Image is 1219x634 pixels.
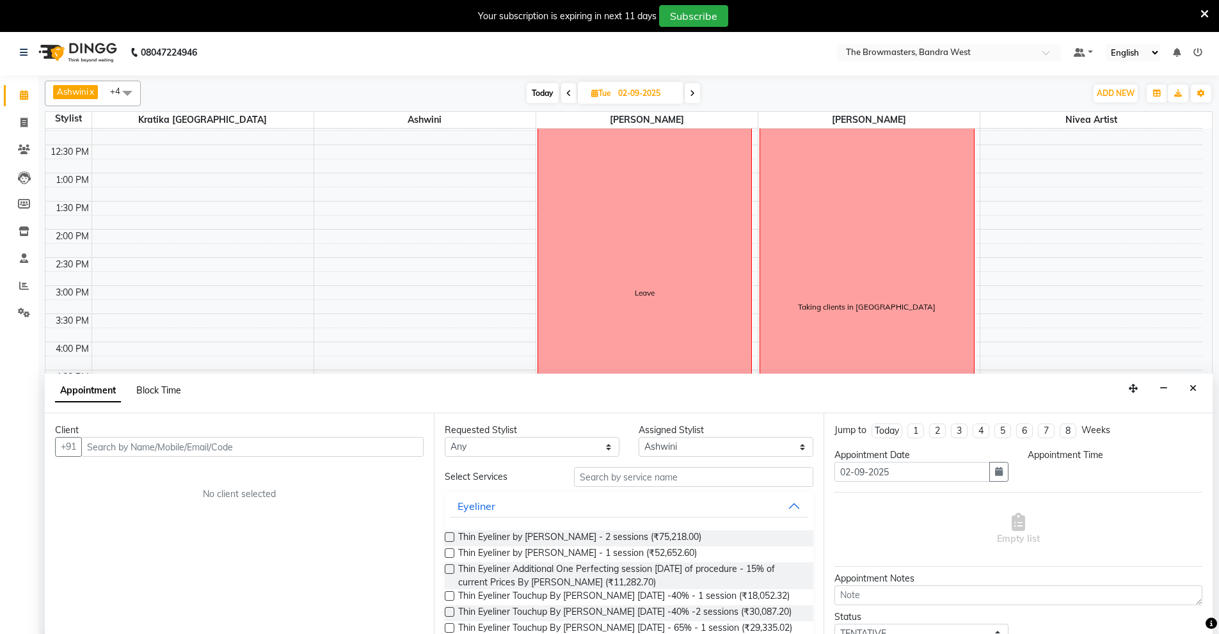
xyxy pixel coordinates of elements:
div: 3:00 PM [53,286,92,299]
span: Block Time [136,384,181,396]
img: logo [33,35,120,70]
li: 2 [929,424,946,438]
b: 08047224946 [141,35,197,70]
div: Taking clients in [GEOGRAPHIC_DATA] [798,301,936,313]
input: yyyy-mm-dd [834,462,991,482]
span: [PERSON_NAME] [758,112,980,128]
button: Subscribe [659,5,728,27]
span: ADD NEW [1097,88,1135,98]
div: Your subscription is expiring in next 11 days [478,10,657,23]
span: Tue [588,88,614,98]
div: No client selected [86,487,393,501]
li: 4 [973,424,989,438]
li: 3 [951,424,968,438]
span: Thin Eyeliner by [PERSON_NAME] - 1 session (₹52,652.60) [458,546,697,562]
span: Kratika [GEOGRAPHIC_DATA] [92,112,314,128]
div: 2:00 PM [53,230,92,243]
span: +4 [110,86,130,96]
span: Today [527,83,559,103]
div: 4:30 PM [53,370,92,384]
span: Thin Eyeliner Touchup By [PERSON_NAME] [DATE] -40% - 1 session (₹18,052.32) [458,589,790,605]
input: Search by Name/Mobile/Email/Code [81,437,424,457]
button: +91 [55,437,82,457]
span: Empty list [997,513,1040,546]
div: 12:30 PM [48,145,92,159]
div: Appointment Time [1028,448,1202,462]
span: [PERSON_NAME] [536,112,758,128]
div: Leave [635,287,655,299]
span: Appointment [55,379,121,402]
div: Client [55,424,424,437]
li: 8 [1060,424,1076,438]
div: Stylist [45,112,92,125]
li: 5 [994,424,1011,438]
button: ADD NEW [1094,84,1138,102]
div: Eyeliner [458,498,495,514]
div: Appointment Date [834,448,1009,462]
span: Ashwini [314,112,536,128]
li: 7 [1038,424,1055,438]
span: Nivea Artist [980,112,1202,128]
div: Jump to [834,424,866,437]
div: Today [875,424,899,438]
span: Ashwini [57,86,88,97]
input: Search by service name [574,467,813,487]
div: 1:00 PM [53,173,92,187]
div: Requested Stylist [445,424,619,437]
li: 6 [1016,424,1033,438]
span: Thin Eyeliner by [PERSON_NAME] - 2 sessions (₹75,218.00) [458,530,701,546]
span: Thin Eyeliner Touchup By [PERSON_NAME] [DATE] -40% -2 sessions (₹30,087.20) [458,605,792,621]
div: 3:30 PM [53,314,92,328]
button: Eyeliner [450,495,808,518]
input: 2025-09-02 [614,84,678,103]
div: Appointment Notes [834,572,1202,585]
div: Select Services [435,470,564,484]
a: x [88,86,94,97]
button: Close [1184,379,1202,399]
div: 2:30 PM [53,258,92,271]
li: 1 [907,424,924,438]
div: Status [834,610,1009,624]
div: Weeks [1081,424,1110,437]
div: Assigned Stylist [639,424,813,437]
span: Thin Eyeliner Additional One Perfecting session [DATE] of procedure - 15% of current Prices By [P... [458,562,802,589]
div: 1:30 PM [53,202,92,215]
div: 4:00 PM [53,342,92,356]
